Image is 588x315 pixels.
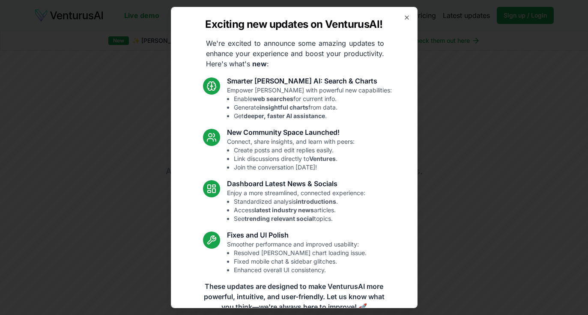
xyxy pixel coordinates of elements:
h2: Exciting new updates on VenturusAI! [205,18,382,31]
li: Resolved [PERSON_NAME] chart loading issue. [234,249,367,257]
li: Join the conversation [DATE]! [234,163,355,172]
strong: web searches [253,95,293,102]
strong: introductions [296,198,336,205]
p: Smoother performance and improved usability: [227,240,367,274]
p: Empower [PERSON_NAME] with powerful new capabilities: [227,86,392,120]
strong: deeper, faster AI assistance [244,112,325,119]
li: Link discussions directly to . [234,155,355,163]
li: Get . [234,112,392,120]
p: We're excited to announce some amazing updates to enhance your experience and boost your producti... [199,38,391,69]
p: Enjoy a more streamlined, connected experience: [227,189,365,223]
li: Generate from data. [234,103,392,112]
li: Enable for current info. [234,95,392,103]
strong: insightful charts [260,104,308,111]
p: These updates are designed to make VenturusAI more powerful, intuitive, and user-friendly. Let us... [198,281,390,312]
strong: latest industry news [254,206,314,214]
h3: New Community Space Launched! [227,127,355,137]
h3: Smarter [PERSON_NAME] AI: Search & Charts [227,76,392,86]
p: Connect, share insights, and learn with peers: [227,137,355,172]
li: Enhanced overall UI consistency. [234,266,367,274]
strong: trending relevant social [245,215,314,222]
li: Create posts and edit replies easily. [234,146,355,155]
li: Fixed mobile chat & sidebar glitches. [234,257,367,266]
li: Standardized analysis . [234,197,365,206]
h3: Dashboard Latest News & Socials [227,178,365,189]
strong: new [252,59,267,68]
strong: Ventures [309,155,336,162]
li: Access articles. [234,206,365,214]
h3: Fixes and UI Polish [227,230,367,240]
li: See topics. [234,214,365,223]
